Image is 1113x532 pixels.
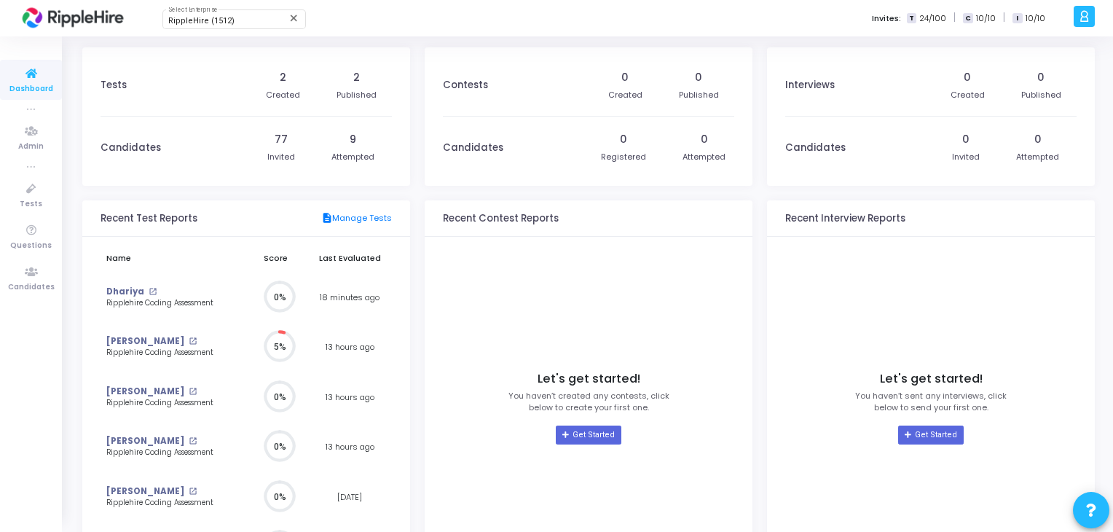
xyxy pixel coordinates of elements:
[443,213,559,224] h3: Recent Contest Reports
[106,398,219,409] div: Ripplehire Coding Assessment
[1034,132,1042,147] div: 0
[307,244,392,273] th: Last Evaluated
[8,281,55,294] span: Candidates
[1026,12,1045,25] span: 10/10
[18,4,127,33] img: logo
[963,13,972,24] span: C
[350,132,356,147] div: 9
[149,288,157,296] mat-icon: open_in_new
[106,335,184,348] a: [PERSON_NAME]
[785,142,846,154] h3: Candidates
[953,10,956,26] span: |
[266,89,300,101] div: Created
[244,244,307,273] th: Score
[608,89,642,101] div: Created
[189,437,197,445] mat-icon: open_in_new
[601,151,646,163] div: Registered
[189,488,197,496] mat-icon: open_in_new
[443,142,503,154] h3: Candidates
[880,372,983,386] h4: Let's get started!
[321,212,392,225] a: Manage Tests
[353,70,360,85] div: 2
[556,426,621,445] a: Get Started
[976,12,996,25] span: 10/10
[9,83,53,95] span: Dashboard
[307,322,392,372] td: 13 hours ago
[288,12,300,24] mat-icon: Clear
[321,212,332,225] mat-icon: description
[919,12,946,25] span: 24/100
[620,132,627,147] div: 0
[106,386,184,398] a: [PERSON_NAME]
[964,70,971,85] div: 0
[307,273,392,323] td: 18 minutes ago
[106,447,219,458] div: Ripplehire Coding Assessment
[267,151,295,163] div: Invited
[307,422,392,472] td: 13 hours ago
[679,89,719,101] div: Published
[189,388,197,396] mat-icon: open_in_new
[337,89,377,101] div: Published
[168,16,235,26] span: RippleHire (1512)
[106,286,144,298] a: Dhariya
[855,390,1007,414] p: You haven’t sent any interviews, click below to send your first one.
[1003,10,1005,26] span: |
[952,151,980,163] div: Invited
[101,244,244,273] th: Name
[872,12,901,25] label: Invites:
[951,89,985,101] div: Created
[275,132,288,147] div: 77
[962,132,970,147] div: 0
[106,435,184,447] a: [PERSON_NAME]
[189,337,197,345] mat-icon: open_in_new
[10,240,52,252] span: Questions
[538,372,640,386] h4: Let's get started!
[20,198,42,211] span: Tests
[695,70,702,85] div: 0
[106,298,219,309] div: Ripplehire Coding Assessment
[683,151,725,163] div: Attempted
[101,142,161,154] h3: Candidates
[907,13,916,24] span: T
[1021,89,1061,101] div: Published
[785,213,905,224] h3: Recent Interview Reports
[101,79,127,91] h3: Tests
[101,213,197,224] h3: Recent Test Reports
[106,498,219,509] div: Ripplehire Coding Assessment
[1012,13,1022,24] span: I
[701,132,708,147] div: 0
[508,390,669,414] p: You haven’t created any contests, click below to create your first one.
[621,70,629,85] div: 0
[1037,70,1045,85] div: 0
[18,141,44,153] span: Admin
[307,472,392,523] td: [DATE]
[785,79,835,91] h3: Interviews
[331,151,374,163] div: Attempted
[898,426,963,445] a: Get Started
[280,70,286,85] div: 2
[443,79,488,91] h3: Contests
[1016,151,1059,163] div: Attempted
[307,372,392,423] td: 13 hours ago
[106,348,219,359] div: Ripplehire Coding Assessment
[106,485,184,498] a: [PERSON_NAME]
